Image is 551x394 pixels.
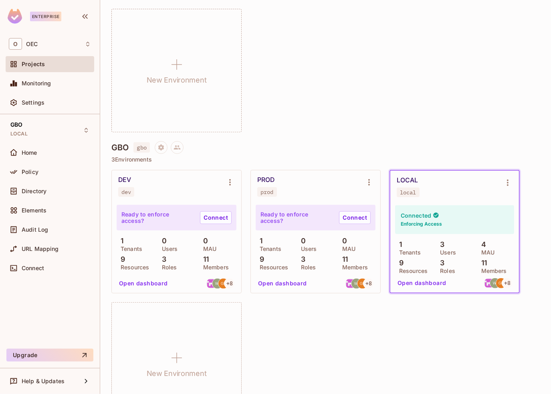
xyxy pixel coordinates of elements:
p: Users [297,246,317,252]
p: 4 [477,240,486,249]
img: wil.peck@oeconnection.com [212,279,222,289]
img: greg.petros@oeconnection.com [218,279,228,289]
p: 0 [199,237,208,245]
p: Ready to enforce access? [260,211,333,224]
span: Monitoring [22,80,51,87]
span: Policy [22,169,38,175]
div: PROD [257,176,274,184]
span: Directory [22,188,46,194]
span: LOCAL [10,131,28,137]
span: + 8 [504,280,511,286]
span: Connect [22,265,44,271]
button: Open dashboard [116,277,171,290]
img: greg.petros@oeconnection.com [496,278,506,288]
img: greg.petros@oeconnection.com [357,279,367,289]
button: Environment settings [500,175,516,191]
p: 0 [158,237,167,245]
h1: New Environment [147,74,207,86]
p: Tenants [117,246,142,252]
span: O [9,38,22,50]
p: 11 [338,255,348,263]
p: 11 [477,259,487,267]
p: 3 Environments [111,156,540,163]
p: 3 [436,259,444,267]
p: MAU [477,249,494,256]
p: 1 [117,237,123,245]
span: gbo [133,142,149,153]
p: 11 [199,255,209,263]
p: Roles [297,264,316,271]
span: Audit Log [22,226,48,233]
p: 3 [436,240,444,249]
div: dev [121,189,131,195]
div: LOCAL [397,176,418,184]
a: Connect [339,211,371,224]
p: Members [199,264,229,271]
img: Santiago.DeIralaMut@oeconnection.com [484,278,494,288]
img: wil.peck@oeconnection.com [351,279,361,289]
span: Elements [22,207,46,214]
p: 1 [395,240,402,249]
p: Ready to enforce access? [121,211,194,224]
button: Environment settings [361,174,377,190]
p: Tenants [256,246,281,252]
span: Projects [22,61,45,67]
div: DEV [118,176,131,184]
p: Members [477,268,507,274]
button: Upgrade [6,349,93,362]
p: Users [158,246,178,252]
p: MAU [199,246,216,252]
button: Open dashboard [255,277,310,290]
p: Resources [395,268,428,274]
p: Members [338,264,368,271]
span: GBO [10,121,22,128]
img: wil.peck@oeconnection.com [490,278,500,288]
p: 9 [395,259,404,267]
span: URL Mapping [22,246,59,252]
span: + 8 [226,281,233,286]
span: Help & Updates [22,378,65,384]
h6: Enforcing Access [401,220,442,228]
div: prod [260,189,274,195]
span: Project settings [155,145,168,153]
img: SReyMgAAAABJRU5ErkJggg== [8,9,22,24]
p: Users [436,249,456,256]
div: local [400,189,416,196]
p: 3 [297,255,305,263]
p: 9 [256,255,264,263]
h4: GBO [111,143,129,152]
p: Roles [436,268,455,274]
h1: New Environment [147,368,207,380]
div: Enterprise [30,12,61,21]
p: Resources [256,264,288,271]
p: MAU [338,246,355,252]
p: 9 [117,255,125,263]
span: Settings [22,99,44,106]
span: + 8 [365,281,372,286]
p: 0 [297,237,306,245]
p: Roles [158,264,177,271]
p: 1 [256,237,262,245]
p: Tenants [395,249,421,256]
span: Home [22,150,37,156]
h4: Connected [401,212,431,219]
p: 0 [338,237,347,245]
a: Connect [200,211,232,224]
img: Santiago.DeIralaMut@oeconnection.com [206,279,216,289]
img: Santiago.DeIralaMut@oeconnection.com [345,279,355,289]
span: Workspace: OEC [26,41,38,47]
p: Resources [117,264,149,271]
button: Open dashboard [394,277,450,289]
p: 3 [158,255,166,263]
button: Environment settings [222,174,238,190]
